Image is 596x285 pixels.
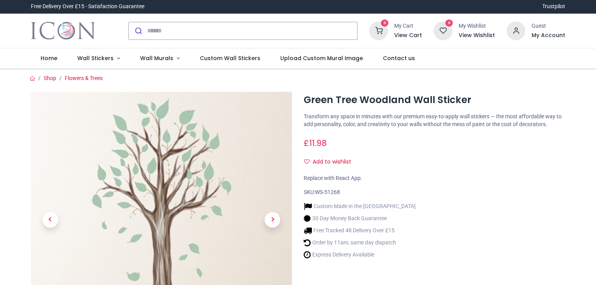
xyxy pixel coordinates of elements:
[304,189,565,196] div: SKU:
[394,22,422,30] div: My Cart
[309,137,327,149] span: 11.98
[304,155,358,169] button: Add to wishlistAdd to wishlist
[532,22,565,30] div: Guest
[304,214,416,223] li: 30 Day Money Back Guarantee
[140,54,173,62] span: Wall Murals
[304,113,565,128] p: Transform any space in minutes with our premium easy-to-apply wall stickers — the most affordable...
[31,20,95,42] img: Icon Wall Stickers
[304,159,310,164] i: Add to wishlist
[304,251,416,259] li: Express Delivery Available
[304,226,416,235] li: Free Tracked 48 Delivery Over £15
[265,212,280,228] span: Next
[129,22,147,39] button: Submit
[68,48,130,69] a: Wall Stickers
[65,75,103,81] a: Flowers & Trees
[41,54,57,62] span: Home
[459,32,495,39] a: View Wishlist
[532,32,565,39] a: My Account
[130,48,190,69] a: Wall Murals
[381,20,388,27] sup: 0
[304,202,416,210] li: Custom Made in the [GEOGRAPHIC_DATA]
[304,175,565,182] div: Replace with React App.
[383,54,415,62] span: Contact us
[445,20,453,27] sup: 0
[304,137,327,149] span: £
[459,22,495,30] div: My Wishlist
[394,32,422,39] a: View Cart
[44,75,56,81] a: Shop
[304,93,565,107] h1: Green Tree Woodland Wall Sticker
[43,212,58,228] span: Previous
[315,189,340,195] span: WS-51268
[280,54,363,62] span: Upload Custom Mural Image
[434,27,452,33] a: 0
[542,3,565,11] a: Trustpilot
[31,3,144,11] div: Free Delivery Over £15 - Satisfaction Guarantee
[304,239,416,247] li: Order by 11am, same day dispatch
[200,54,260,62] span: Custom Wall Stickers
[31,20,95,42] a: Logo of Icon Wall Stickers
[369,27,388,33] a: 0
[77,54,114,62] span: Wall Stickers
